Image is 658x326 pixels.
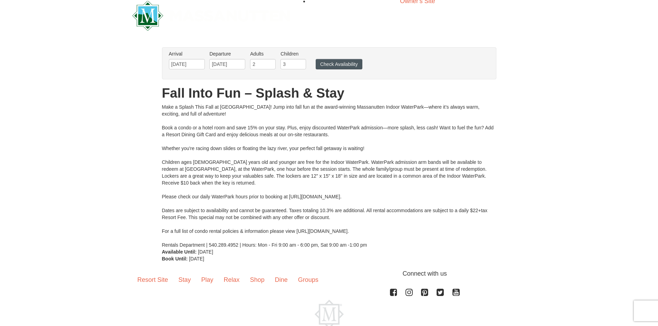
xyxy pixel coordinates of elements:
a: Massanutten Resort [132,7,290,23]
h1: Fall Into Fun – Splash & Stay [162,86,496,100]
a: Play [196,269,219,290]
span: [DATE] [198,249,213,255]
a: Stay [173,269,196,290]
label: Adults [250,50,276,57]
strong: Book Until: [162,256,188,261]
a: Shop [245,269,270,290]
a: Relax [219,269,245,290]
div: Make a Splash This Fall at [GEOGRAPHIC_DATA]! Jump into fall fun at the award-winning Massanutten... [162,103,496,248]
a: Resort Site [132,269,173,290]
label: Children [280,50,306,57]
p: Connect with us [132,269,526,278]
strong: Available Until: [162,249,197,255]
label: Departure [209,50,245,57]
a: Dine [270,269,293,290]
span: [DATE] [189,256,204,261]
label: Arrival [169,50,205,57]
img: Massanutten Resort Logo [132,1,290,31]
a: Groups [293,269,324,290]
button: Check Availability [316,59,362,69]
